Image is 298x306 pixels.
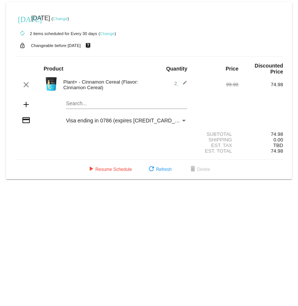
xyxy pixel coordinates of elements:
mat-select: Payment Method [66,118,187,124]
span: 2 [174,81,187,86]
img: Image-1-Carousel-Plant-Cinamon-Cereal-1000x1000-Transp.png [44,76,59,91]
div: 74.98 [238,82,283,87]
span: Delete [188,167,210,172]
mat-icon: live_help [84,41,92,50]
mat-icon: delete [188,165,197,174]
span: Refresh [147,167,172,172]
button: Refresh [141,163,178,176]
small: ( ) [51,16,69,21]
span: 74.98 [271,148,283,154]
mat-icon: autorenew [18,29,27,38]
a: Change [53,16,68,21]
span: Visa ending in 0786 (expires [CREDIT_CARD_DATA]) [66,118,191,124]
span: Resume Schedule [87,167,132,172]
span: 0.00 [273,137,283,143]
mat-icon: lock_open [18,41,27,50]
mat-icon: add [22,100,31,109]
span: TBD [273,143,283,148]
div: Shipping [194,137,238,143]
input: Search... [66,101,187,107]
small: 2 items scheduled for Every 30 days [15,31,97,36]
div: 74.98 [238,131,283,137]
mat-icon: play_arrow [87,165,95,174]
div: Est. Tax [194,143,238,148]
mat-icon: credit_card [22,116,31,125]
strong: Discounted Price [255,63,283,75]
strong: Product [44,66,63,72]
small: Changeable before [DATE] [31,43,81,48]
mat-icon: clear [22,80,31,89]
mat-icon: edit [178,80,187,89]
strong: Price [226,66,238,72]
div: 99.98 [194,82,238,87]
button: Resume Schedule [81,163,138,176]
small: ( ) [98,31,116,36]
a: Change [100,31,115,36]
mat-icon: [DATE] [18,14,27,23]
div: Est. Total [194,148,238,154]
div: Subtotal [194,131,238,137]
div: Plant+ - Cinnamon Cereal (Flavor: Cinnamon Cereal) [60,79,149,90]
strong: Quantity [166,66,187,72]
mat-icon: refresh [147,165,156,174]
button: Delete [182,163,216,176]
